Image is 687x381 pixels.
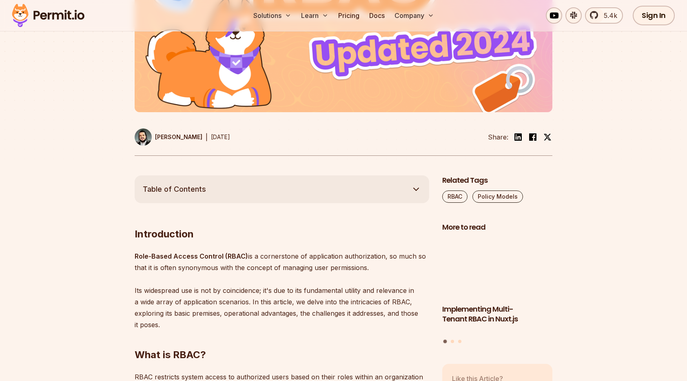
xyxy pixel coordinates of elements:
[585,7,623,24] a: 5.4k
[135,128,152,146] img: Gabriel L. Manor
[442,304,552,325] h3: Implementing Multi-Tenant RBAC in Nuxt.js
[442,237,552,334] a: Implementing Multi-Tenant RBAC in Nuxt.jsImplementing Multi-Tenant RBAC in Nuxt.js
[472,190,523,203] a: Policy Models
[599,11,617,20] span: 5.4k
[8,2,88,29] img: Permit logo
[298,7,332,24] button: Learn
[543,133,552,141] img: twitter
[442,222,552,233] h2: More to read
[442,175,552,186] h2: Related Tags
[443,339,447,343] button: Go to slide 1
[366,7,388,24] a: Docs
[442,237,552,334] li: 1 of 3
[143,184,206,195] span: Table of Contents
[633,6,675,25] a: Sign In
[155,133,202,141] p: [PERSON_NAME]
[250,7,295,24] button: Solutions
[391,7,437,24] button: Company
[135,228,194,240] strong: Introduction
[135,250,429,330] p: is a cornerstone of application authorization, so much so that it is often synonymous with the co...
[135,349,206,361] strong: What is RBAC?
[451,340,454,343] button: Go to slide 2
[528,132,538,142] img: facebook
[335,7,363,24] a: Pricing
[206,132,208,142] div: |
[135,128,202,146] a: [PERSON_NAME]
[458,340,461,343] button: Go to slide 3
[135,175,429,203] button: Table of Contents
[135,252,248,260] strong: Role-Based Access Control (RBAC)
[488,132,508,142] li: Share:
[442,237,552,299] img: Implementing Multi-Tenant RBAC in Nuxt.js
[442,237,552,344] div: Posts
[211,133,230,140] time: [DATE]
[442,190,468,203] a: RBAC
[513,132,523,142] img: linkedin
